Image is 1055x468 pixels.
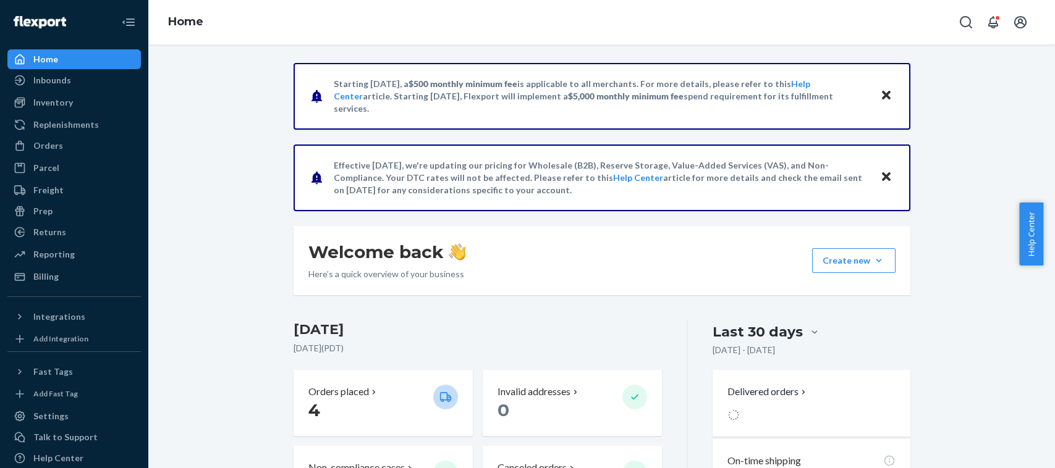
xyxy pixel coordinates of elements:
p: Effective [DATE], we're updating our pricing for Wholesale (B2B), Reserve Storage, Value-Added Se... [334,159,868,196]
div: Prep [33,205,53,217]
ol: breadcrumbs [158,4,213,40]
button: Close [878,169,894,186]
a: Settings [7,406,141,426]
p: Invalid addresses [498,385,570,399]
h3: [DATE] [294,320,663,340]
button: Open Search Box [954,10,978,35]
a: Add Integration [7,332,141,346]
div: Reporting [33,248,75,261]
div: Inbounds [33,74,71,86]
p: Here’s a quick overview of your business [308,268,466,280]
button: Orders placed 4 [294,370,473,436]
button: Close Navigation [116,10,141,35]
div: Integrations [33,311,85,323]
img: Flexport logo [14,16,66,28]
button: Create new [812,248,896,273]
div: Freight [33,184,64,196]
a: Talk to Support [7,427,141,447]
a: Replenishments [7,115,141,135]
h1: Welcome back [308,241,466,263]
div: Inventory [33,96,73,109]
p: On-time shipping [727,454,801,468]
a: Orders [7,136,141,156]
span: 4 [308,399,320,420]
div: Returns [33,226,66,238]
button: Invalid addresses 0 [483,370,662,436]
div: Orders [33,140,63,152]
div: Fast Tags [33,366,73,378]
button: Help Center [1019,203,1043,265]
a: Home [168,15,203,28]
div: Add Integration [33,333,88,344]
button: Delivered orders [727,385,808,399]
div: Settings [33,410,69,422]
div: Help Center [33,452,83,464]
a: Reporting [7,244,141,264]
div: Last 30 days [713,322,803,341]
a: Help Center [613,172,663,183]
a: Inventory [7,93,141,112]
a: Home [7,49,141,69]
button: Open notifications [981,10,1006,35]
div: Parcel [33,162,59,174]
button: Integrations [7,307,141,327]
img: hand-wave emoji [449,243,466,261]
span: $5,000 monthly minimum fee [568,91,684,101]
div: Replenishments [33,119,99,131]
a: Billing [7,267,141,286]
a: Returns [7,222,141,242]
button: Fast Tags [7,362,141,382]
a: Freight [7,180,141,200]
div: Billing [33,270,59,283]
span: 0 [498,399,509,420]
a: Inbounds [7,70,141,90]
div: Talk to Support [33,431,98,443]
a: Help Center [7,448,141,468]
button: Open account menu [1008,10,1033,35]
p: [DATE] ( PDT ) [294,342,663,354]
p: Starting [DATE], a is applicable to all merchants. For more details, please refer to this article... [334,78,868,115]
a: Add Fast Tag [7,387,141,401]
div: Add Fast Tag [33,388,78,399]
p: [DATE] - [DATE] [713,344,775,356]
p: Orders placed [308,385,369,399]
a: Parcel [7,158,141,178]
a: Prep [7,201,141,221]
span: $500 monthly minimum fee [409,78,517,89]
div: Home [33,53,58,65]
button: Close [878,87,894,105]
